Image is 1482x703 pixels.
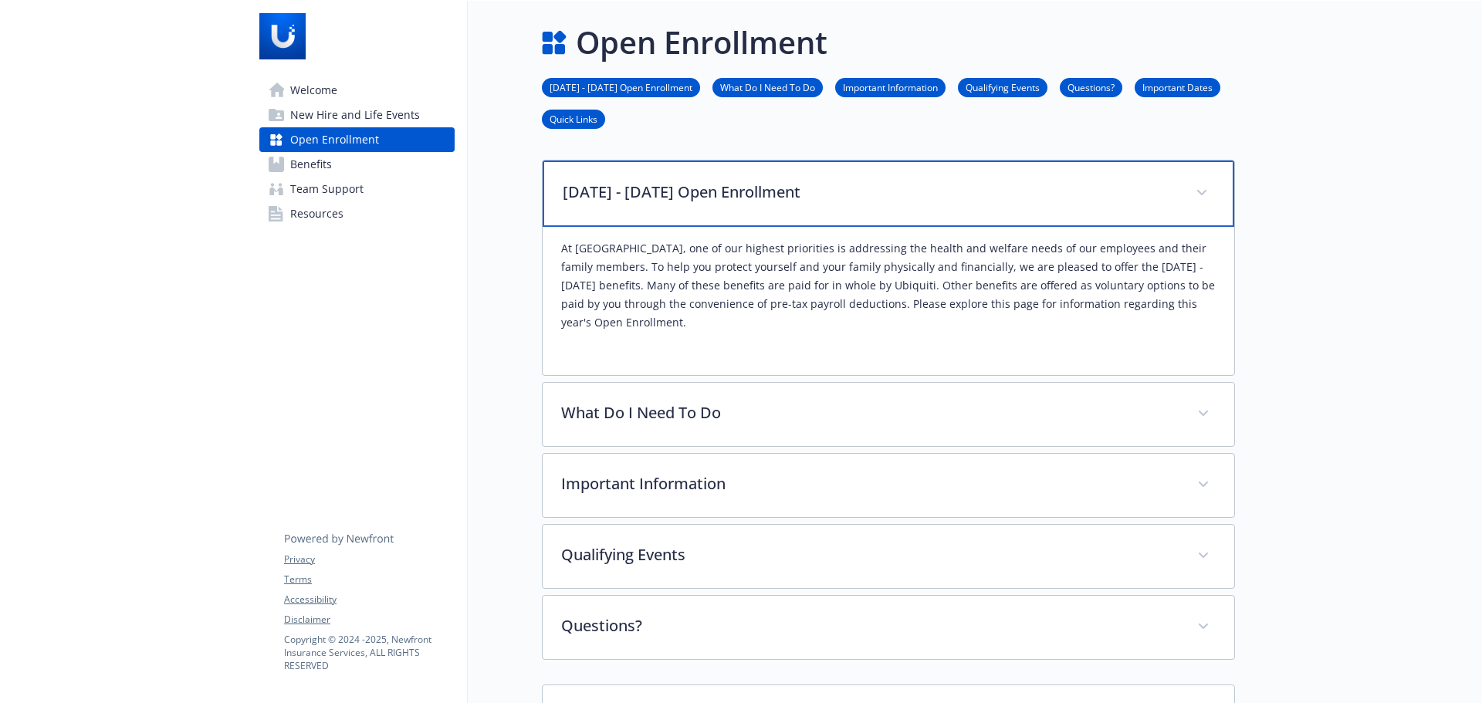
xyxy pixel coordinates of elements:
a: Team Support [259,177,455,201]
span: Resources [290,201,343,226]
p: Copyright © 2024 - 2025 , Newfront Insurance Services, ALL RIGHTS RESERVED [284,633,454,672]
a: Quick Links [542,111,605,126]
h1: Open Enrollment [576,19,827,66]
a: Accessibility [284,593,454,607]
a: Qualifying Events [958,79,1047,94]
span: Team Support [290,177,364,201]
a: Questions? [1060,79,1122,94]
a: What Do I Need To Do [712,79,823,94]
span: New Hire and Life Events [290,103,420,127]
a: Terms [284,573,454,586]
a: Privacy [284,553,454,566]
span: Benefits [290,152,332,177]
div: [DATE] - [DATE] Open Enrollment [543,161,1234,227]
p: At [GEOGRAPHIC_DATA], one of our highest priorities is addressing the health and welfare needs of... [561,239,1216,332]
a: Welcome [259,78,455,103]
span: Open Enrollment [290,127,379,152]
div: Important Information [543,454,1234,517]
a: New Hire and Life Events [259,103,455,127]
a: Disclaimer [284,613,454,627]
a: Important Dates [1135,79,1220,94]
p: Qualifying Events [561,543,1179,566]
span: Welcome [290,78,337,103]
p: Important Information [561,472,1179,495]
div: What Do I Need To Do [543,383,1234,446]
a: [DATE] - [DATE] Open Enrollment [542,79,700,94]
a: Benefits [259,152,455,177]
p: [DATE] - [DATE] Open Enrollment [563,181,1177,204]
div: [DATE] - [DATE] Open Enrollment [543,227,1234,375]
a: Resources [259,201,455,226]
a: Important Information [835,79,946,94]
div: Questions? [543,596,1234,659]
div: Qualifying Events [543,525,1234,588]
p: What Do I Need To Do [561,401,1179,424]
a: Open Enrollment [259,127,455,152]
p: Questions? [561,614,1179,637]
